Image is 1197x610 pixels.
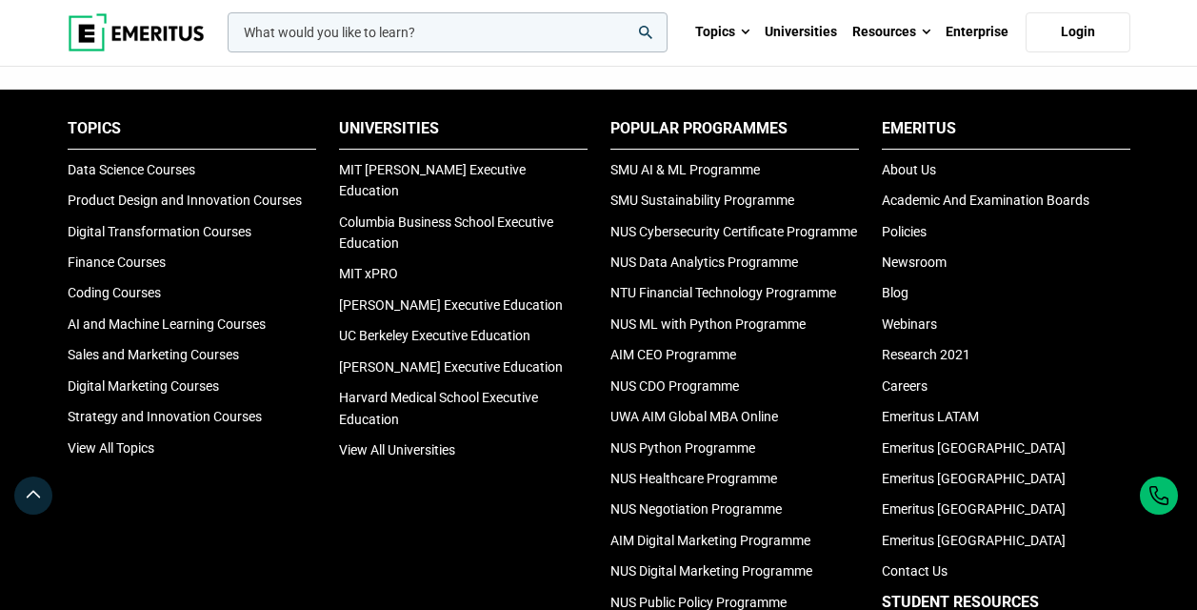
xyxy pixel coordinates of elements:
[610,347,736,362] a: AIM CEO Programme
[882,224,927,239] a: Policies
[68,162,195,177] a: Data Science Courses
[610,533,810,548] a: AIM Digital Marketing Programme
[610,501,782,517] a: NUS Negotiation Programme
[610,378,739,394] a: NUS CDO Programme
[610,440,755,456] a: NUS Python Programme
[339,442,455,457] a: View All Universities
[1026,12,1130,52] a: Login
[882,316,937,332] a: Webinars
[610,285,836,300] a: NTU Financial Technology Programme
[610,409,778,424] a: UWA AIM Global MBA Online
[882,533,1066,548] a: Emeritus [GEOGRAPHIC_DATA]
[610,162,760,177] a: SMU AI & ML Programme
[882,501,1066,517] a: Emeritus [GEOGRAPHIC_DATA]
[882,378,928,394] a: Careers
[339,162,526,198] a: MIT [PERSON_NAME] Executive Education
[882,285,908,300] a: Blog
[68,224,251,239] a: Digital Transformation Courses
[610,471,777,486] a: NUS Healthcare Programme
[68,347,239,362] a: Sales and Marketing Courses
[68,316,266,332] a: AI and Machine Learning Courses
[68,440,154,456] a: View All Topics
[882,471,1066,486] a: Emeritus [GEOGRAPHIC_DATA]
[882,193,1089,208] a: Academic And Examination Boards
[610,595,787,610] a: NUS Public Policy Programme
[339,359,563,375] a: [PERSON_NAME] Executive Education
[610,193,794,208] a: SMU Sustainability Programme
[68,285,161,300] a: Coding Courses
[882,254,947,270] a: Newsroom
[610,224,857,239] a: NUS Cybersecurity Certificate Programme
[68,254,166,270] a: Finance Courses
[68,409,262,424] a: Strategy and Innovation Courses
[610,254,798,270] a: NUS Data Analytics Programme
[339,328,530,343] a: UC Berkeley Executive Education
[610,316,806,332] a: NUS ML with Python Programme
[882,162,936,177] a: About Us
[882,563,948,579] a: Contact Us
[68,378,219,394] a: Digital Marketing Courses
[339,214,553,251] a: Columbia Business School Executive Education
[339,390,538,426] a: Harvard Medical School Executive Education
[610,563,812,579] a: NUS Digital Marketing Programme
[882,440,1066,456] a: Emeritus [GEOGRAPHIC_DATA]
[339,266,398,281] a: MIT xPRO
[882,409,979,424] a: Emeritus LATAM
[882,347,970,362] a: Research 2021
[228,12,668,52] input: woocommerce-product-search-field-0
[68,193,302,208] a: Product Design and Innovation Courses
[339,297,563,313] a: [PERSON_NAME] Executive Education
